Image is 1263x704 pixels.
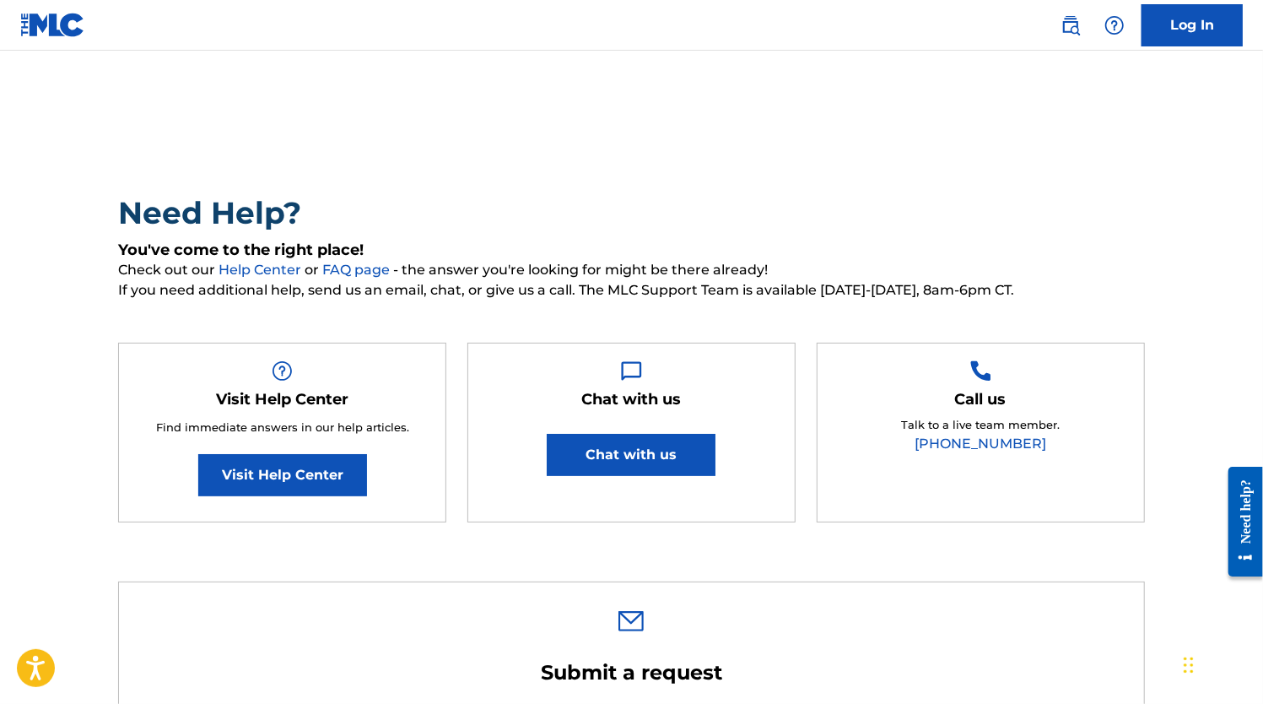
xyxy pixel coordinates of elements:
span: Check out our or - the answer you're looking for might be there already! [118,260,1145,280]
p: Talk to a live team member. [901,417,1060,434]
img: MLC Logo [20,13,85,37]
img: Help Box Image [272,360,293,382]
span: If you need additional help, send us an email, chat, or give us a call. The MLC Support Team is a... [118,280,1145,301]
a: Log In [1142,4,1243,46]
div: Drag [1184,640,1194,690]
a: [PHONE_NUMBER] [915,436,1046,452]
img: 0ff00501b51b535a1dc6.svg [618,611,644,631]
iframe: Resource Center [1216,454,1263,590]
h5: You've come to the right place! [118,241,1145,260]
h2: Submit a request [429,660,834,685]
div: Help [1098,8,1131,42]
span: Find immediate answers in our help articles. [156,420,409,434]
h5: Visit Help Center [216,390,348,409]
iframe: Chat Widget [1179,623,1263,704]
a: Help Center [219,262,305,278]
h5: Chat with us [581,390,681,409]
img: help [1104,15,1125,35]
a: FAQ page [322,262,393,278]
h5: Call us [955,390,1007,409]
a: Public Search [1054,8,1088,42]
h2: Need Help? [118,194,1145,232]
a: Visit Help Center [198,454,367,496]
button: Chat with us [547,434,715,476]
img: search [1061,15,1081,35]
img: Help Box Image [621,360,642,382]
img: Help Box Image [970,360,991,382]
